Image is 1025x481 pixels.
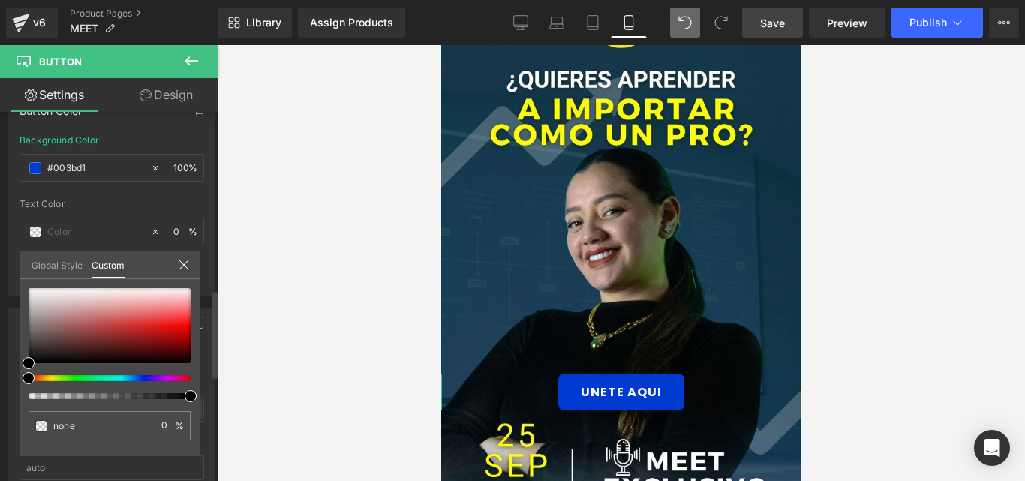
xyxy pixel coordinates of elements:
[218,8,292,38] a: New Library
[70,8,218,20] a: Product Pages
[706,8,736,38] button: Redo
[891,8,983,38] button: Publish
[246,16,281,29] span: Library
[39,56,82,68] span: Button
[32,251,83,277] a: Global Style
[974,430,1010,466] div: Open Intercom Messenger
[539,8,575,38] a: Laptop
[503,8,539,38] a: Desktop
[611,8,647,38] a: Mobile
[6,8,58,38] a: v6
[92,251,125,278] a: Custom
[809,8,885,38] a: Preview
[760,15,785,31] span: Save
[827,15,867,31] span: Preview
[70,23,98,35] span: MEET
[310,17,393,29] div: Assign Products
[155,411,191,440] div: %
[112,78,221,112] a: Design
[30,13,49,32] div: v6
[909,17,947,29] span: Publish
[53,418,149,434] input: Color
[670,8,700,38] button: Undo
[575,8,611,38] a: Tablet
[989,8,1019,38] button: More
